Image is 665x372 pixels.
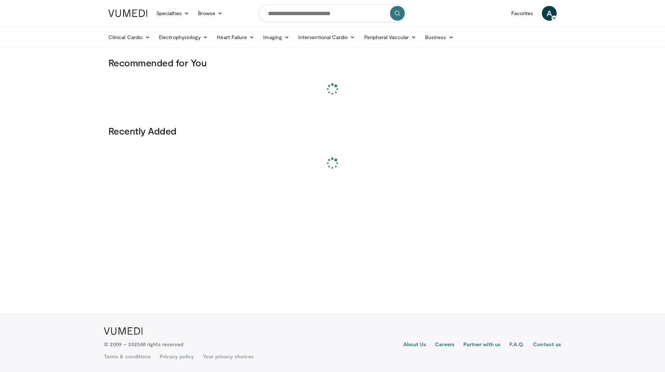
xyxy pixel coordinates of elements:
a: Privacy policy [160,353,194,360]
a: Clinical Cardio [104,30,154,45]
a: F.A.Q. [509,341,524,350]
img: VuMedi Logo [104,327,143,335]
p: © 2009 – 2025 [104,341,183,348]
a: A [542,6,557,21]
a: Favorites [507,6,537,21]
a: Specialties [152,6,194,21]
a: Terms & conditions [104,353,151,360]
h3: Recently Added [108,125,557,137]
a: Peripheral Vascular [360,30,421,45]
h3: Recommended for You [108,57,557,69]
a: Partner with us [463,341,501,350]
a: Electrophysiology [154,30,212,45]
a: Business [421,30,458,45]
a: Heart Failure [212,30,259,45]
a: Your privacy choices [203,353,253,360]
a: Imaging [259,30,294,45]
input: Search topics, interventions [259,4,406,22]
img: VuMedi Logo [108,10,147,17]
a: Browse [194,6,227,21]
a: Contact us [533,341,561,350]
span: All rights reserved [140,341,183,347]
a: Interventional Cardio [294,30,360,45]
a: Careers [435,341,455,350]
a: About Us [403,341,426,350]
